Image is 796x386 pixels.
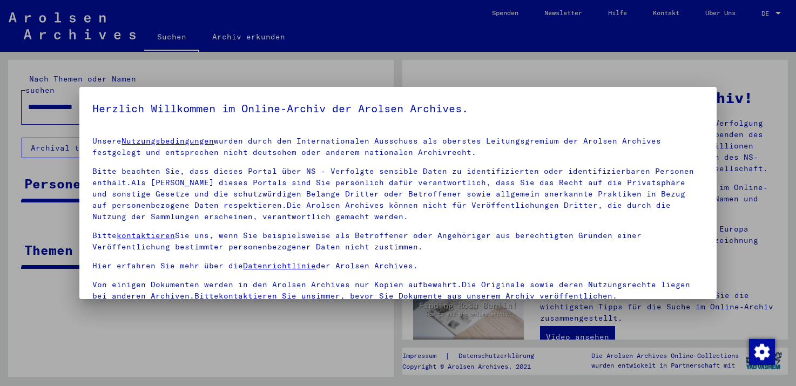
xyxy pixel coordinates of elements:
[219,291,316,301] a: kontaktieren Sie uns
[748,338,774,364] div: Zustimmung ändern
[243,261,316,270] a: Datenrichtlinie
[92,279,703,302] p: Von einigen Dokumenten werden in den Arolsen Archives nur Kopien aufbewahrt.Die Originale sowie d...
[122,136,214,146] a: Nutzungsbedingungen
[92,136,703,158] p: Unsere wurden durch den Internationalen Ausschuss als oberstes Leitungsgremium der Arolsen Archiv...
[92,100,703,117] h5: Herzlich Willkommen im Online-Archiv der Arolsen Archives.
[117,231,175,240] a: kontaktieren
[92,260,703,272] p: Hier erfahren Sie mehr über die der Arolsen Archives.
[92,166,703,222] p: Bitte beachten Sie, dass dieses Portal über NS - Verfolgte sensible Daten zu identifizierten oder...
[92,230,703,253] p: Bitte Sie uns, wenn Sie beispielsweise als Betroffener oder Angehöriger aus berechtigten Gründen ...
[749,339,775,365] img: Zustimmung ändern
